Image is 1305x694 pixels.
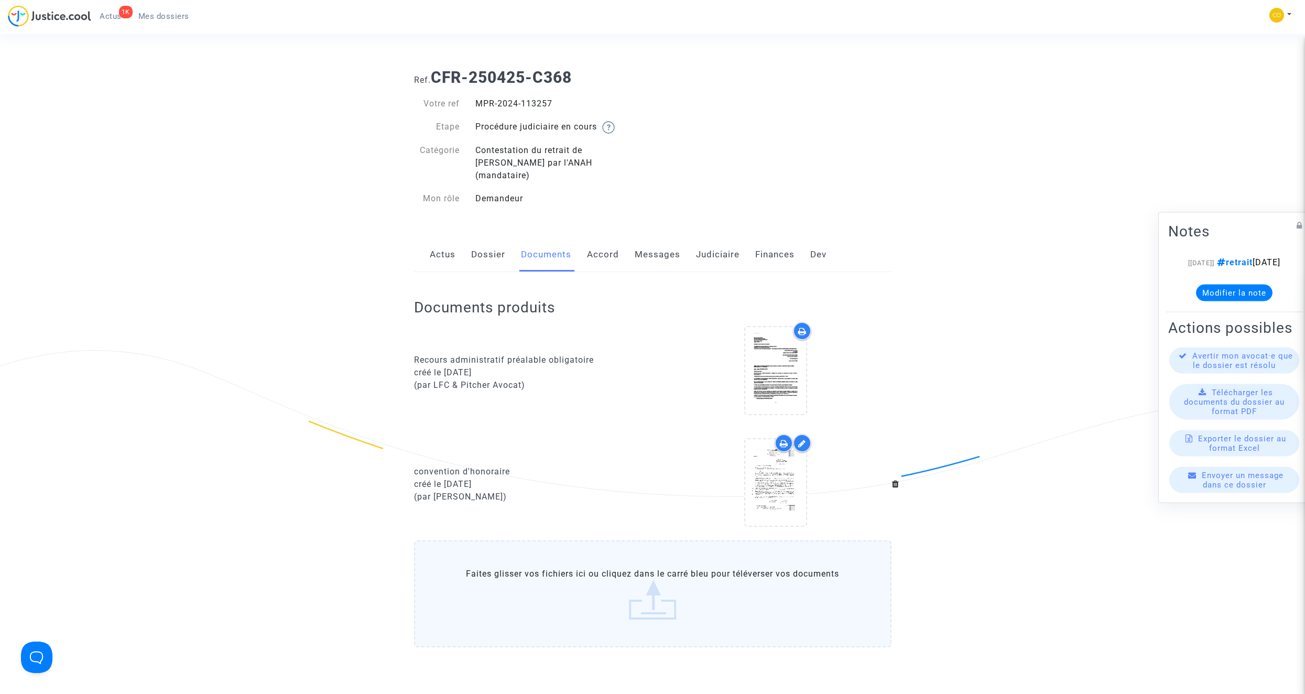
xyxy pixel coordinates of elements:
[467,192,652,205] div: Demandeur
[1196,285,1273,301] button: Modifier la note
[21,642,52,673] iframe: Help Scout Beacon - Open
[755,237,795,272] a: Finances
[414,491,645,503] div: (par [PERSON_NAME])
[810,237,826,272] a: Dev
[119,6,133,18] div: 1K
[1214,257,1253,267] span: retrait
[414,75,431,85] span: Ref.
[406,121,468,134] div: Etape
[467,97,652,110] div: MPR-2024-113257
[521,237,571,272] a: Documents
[130,8,198,24] a: Mes dossiers
[406,97,468,110] div: Votre ref
[414,478,645,491] div: créé le [DATE]
[406,144,468,182] div: Catégorie
[1202,471,1284,490] span: Envoyer un message dans ce dossier
[430,237,455,272] a: Actus
[406,192,468,205] div: Mon rôle
[696,237,739,272] a: Judiciaire
[1168,319,1300,337] h2: Actions possibles
[467,121,652,134] div: Procédure judiciaire en cours
[414,298,891,317] h2: Documents produits
[1188,259,1214,267] span: [[DATE]]
[1168,222,1300,241] h2: Notes
[100,12,122,21] span: Actus
[471,237,505,272] a: Dossier
[8,5,91,27] img: jc-logo.svg
[1269,8,1284,23] img: 5a13cfc393247f09c958b2f13390bacc
[1184,388,1285,416] span: Télécharger les documents du dossier au format PDF
[467,144,652,182] div: Contestation du retrait de [PERSON_NAME] par l'ANAH (mandataire)
[602,121,615,134] img: help.svg
[1192,351,1293,370] span: Avertir mon avocat·e que le dossier est résolu
[414,465,645,478] div: convention d'honoraire
[414,366,645,379] div: créé le [DATE]
[138,12,189,21] span: Mes dossiers
[587,237,619,272] a: Accord
[635,237,680,272] a: Messages
[1214,257,1280,267] span: [DATE]
[91,8,130,24] a: 1KActus
[414,354,645,366] div: Recours administratif préalable obligatoire
[1198,434,1286,453] span: Exporter le dossier au format Excel
[414,379,645,392] div: (par LFC & Pitcher Avocat)
[431,68,572,86] b: CFR-250425-C368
